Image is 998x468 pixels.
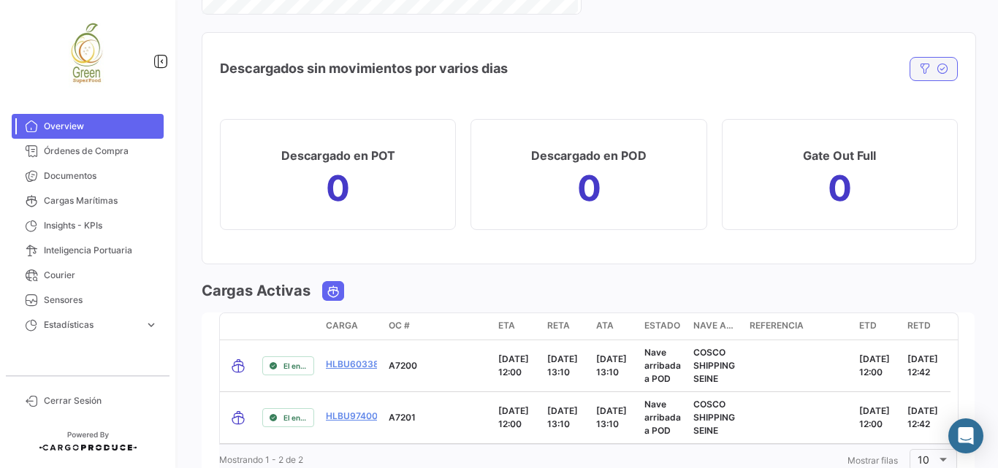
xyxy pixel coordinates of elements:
[12,139,164,164] a: Órdenes de Compra
[541,313,590,340] datatable-header-cell: RETA
[853,313,902,340] datatable-header-cell: ETD
[12,263,164,288] a: Courier
[547,319,570,332] span: RETA
[44,194,158,207] span: Cargas Marítimas
[693,346,738,385] p: COSCO SHIPPING SEINE
[44,120,158,133] span: Overview
[644,399,681,436] span: Nave arribada a POD
[907,405,938,429] span: [DATE] 12:42
[687,313,744,340] datatable-header-cell: Nave actual
[803,145,876,166] h3: Gate Out Full
[644,319,680,332] span: Estado
[326,177,350,200] h1: 0
[547,405,578,429] span: [DATE] 13:10
[828,177,852,200] h1: 0
[590,313,639,340] datatable-header-cell: ATA
[12,188,164,213] a: Cargas Marítimas
[531,145,647,166] h3: Descargado en POD
[907,319,931,332] span: RETD
[693,398,738,437] p: COSCO SHIPPING SEINE
[44,219,158,232] span: Insights - KPIs
[12,114,164,139] a: Overview
[220,313,256,340] datatable-header-cell: transportMode
[220,58,508,79] h4: Descargados sin movimientos por varios dias
[44,394,158,407] span: Cerrar Sesión
[44,294,158,307] span: Sensores
[12,164,164,188] a: Documentos
[948,418,983,453] div: Abrir Intercom Messenger
[644,347,681,384] span: Nave arribada a POD
[859,353,890,377] span: [DATE] 12:00
[202,280,311,301] h3: Cargas Activas
[596,405,627,429] span: [DATE] 13:10
[389,359,487,372] p: A7200
[547,353,578,377] span: [DATE] 13:10
[847,455,898,466] span: Mostrar filas
[326,319,358,332] span: Carga
[492,313,541,340] datatable-header-cell: ETA
[256,313,320,340] datatable-header-cell: delayStatus
[145,318,158,331] span: expand_more
[389,411,487,424] p: A7201
[281,145,395,166] h3: Descargado en POT
[326,358,389,371] a: HLBU6033881
[320,313,384,340] datatable-header-cell: Carga
[219,454,303,465] span: Mostrando 1 - 2 de 2
[12,213,164,238] a: Insights - KPIs
[326,410,389,423] a: HLBU9740086
[498,353,529,377] span: [DATE] 12:00
[44,169,158,183] span: Documentos
[498,319,515,332] span: ETA
[907,353,938,377] span: [DATE] 12:42
[283,412,308,423] span: El envío ha llegado.
[51,18,124,91] img: 82d34080-0056-4c5d-9242-5a2d203e083a.jpeg
[596,319,614,332] span: ATA
[902,313,951,340] datatable-header-cell: RETD
[12,288,164,312] a: Sensores
[283,360,308,372] span: El envío ha llegado.
[596,353,627,377] span: [DATE] 13:10
[859,405,890,429] span: [DATE] 12:00
[639,313,687,340] datatable-header-cell: Estado
[577,177,601,200] h1: 0
[44,244,158,257] span: Inteligencia Portuaria
[389,319,410,332] span: OC #
[44,269,158,282] span: Courier
[383,313,492,340] datatable-header-cell: OC #
[750,319,804,332] span: Referencia
[323,282,343,300] button: Ocean
[859,319,877,332] span: ETD
[744,313,853,340] datatable-header-cell: Referencia
[44,145,158,158] span: Órdenes de Compra
[918,453,929,466] span: 10
[12,238,164,263] a: Inteligencia Portuaria
[693,319,738,332] span: Nave actual
[44,318,139,331] span: Estadísticas
[498,405,529,429] span: [DATE] 12:00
